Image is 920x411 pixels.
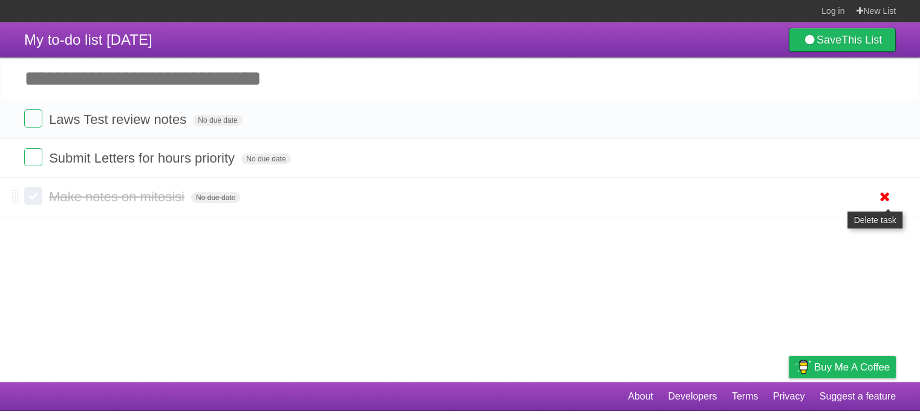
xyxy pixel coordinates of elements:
[628,385,653,408] a: About
[49,112,189,127] span: Laws Test review notes
[24,31,152,48] span: My to-do list [DATE]
[732,385,759,408] a: Terms
[814,357,890,378] span: Buy me a coffee
[24,148,42,166] label: Done
[820,385,896,408] a: Suggest a feature
[841,34,882,46] b: This List
[789,356,896,378] a: Buy me a coffee
[773,385,804,408] a: Privacy
[795,357,811,377] img: Buy me a coffee
[241,154,290,164] span: No due date
[193,115,242,126] span: No due date
[191,192,240,203] span: No due date
[668,385,717,408] a: Developers
[49,150,238,166] span: Submit Letters for hours priority
[24,109,42,128] label: Done
[24,187,42,205] label: Done
[789,28,896,52] a: SaveThis List
[49,189,188,204] span: Make notes on mitosisi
